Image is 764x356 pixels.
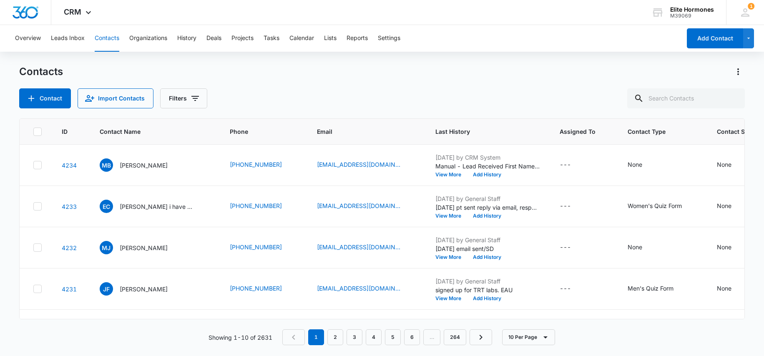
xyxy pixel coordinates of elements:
[435,244,540,253] p: [DATE] email sent/SD
[324,25,337,52] button: Lists
[62,203,77,210] a: Navigate to contact details page for Elysbeth Carson i have prescriptions and would like to trans...
[560,160,571,170] div: ---
[467,296,507,301] button: Add History
[347,329,362,345] a: Page 3
[670,6,714,13] div: account name
[717,201,731,210] div: None
[748,3,754,10] div: notifications count
[435,318,540,327] p: [DATE] by General Staff
[100,200,113,213] span: EC
[120,243,168,252] p: [PERSON_NAME]
[717,160,746,170] div: Contact Status - None - Select to Edit Field
[435,153,540,162] p: [DATE] by CRM System
[317,160,415,170] div: Email - mindybellcour39@yahoo.com - Select to Edit Field
[378,25,400,52] button: Settings
[62,162,77,169] a: Navigate to contact details page for Mindy Bellcour
[62,286,77,293] a: Navigate to contact details page for Justice Fulin
[317,243,415,253] div: Email - steinermaryjo39@gmail.com - Select to Edit Field
[628,243,657,253] div: Contact Type - None - Select to Edit Field
[347,25,368,52] button: Reports
[100,200,210,213] div: Contact Name - Elysbeth Carson i have prescriptions and would like to transfer to local care - Se...
[15,25,41,52] button: Overview
[748,3,754,10] span: 1
[230,160,282,169] a: [PHONE_NUMBER]
[317,127,403,136] span: Email
[120,285,168,293] p: [PERSON_NAME]
[435,213,467,218] button: View More
[282,329,492,345] nav: Pagination
[230,284,282,293] a: [PHONE_NUMBER]
[435,162,540,170] p: Manual - Lead Received First Name: [PERSON_NAME] Last Name: Bellcour Phone: [PHONE_NUMBER] Email:...
[100,158,113,172] span: MB
[95,25,119,52] button: Contacts
[628,127,685,136] span: Contact Type
[467,172,507,177] button: Add History
[404,329,420,345] a: Page 6
[435,127,528,136] span: Last History
[502,329,555,345] button: 10 Per Page
[628,160,642,169] div: None
[100,127,198,136] span: Contact Name
[467,213,507,218] button: Add History
[628,284,689,294] div: Contact Type - Men's Quiz Form - Select to Edit Field
[717,160,731,169] div: None
[100,282,113,296] span: JF
[264,25,279,52] button: Tasks
[230,201,297,211] div: Phone - (715) 212-4089 - Select to Edit Field
[19,88,71,108] button: Add Contact
[435,255,467,260] button: View More
[628,160,657,170] div: Contact Type - None - Select to Edit Field
[560,160,586,170] div: Assigned To - - Select to Edit Field
[206,25,221,52] button: Deals
[717,284,746,294] div: Contact Status - None - Select to Edit Field
[120,202,195,211] p: [PERSON_NAME] i have prescriptions and would like to transfer to local care
[560,127,596,136] span: Assigned To
[120,161,168,170] p: [PERSON_NAME]
[19,65,63,78] h1: Contacts
[129,25,167,52] button: Organizations
[435,194,540,203] p: [DATE] by General Staff
[308,329,324,345] em: 1
[470,329,492,345] a: Next Page
[717,127,759,136] span: Contact Status
[177,25,196,52] button: History
[627,88,745,108] input: Search Contacts
[317,284,415,294] div: Email - jfulin2017@gmail.com - Select to Edit Field
[317,201,415,211] div: Email - elysbeth@gmail.com - Select to Edit Field
[64,8,81,16] span: CRM
[435,172,467,177] button: View More
[385,329,401,345] a: Page 5
[560,284,586,294] div: Assigned To - - Select to Edit Field
[560,201,586,211] div: Assigned To - - Select to Edit Field
[289,25,314,52] button: Calendar
[560,201,571,211] div: ---
[670,13,714,19] div: account id
[230,201,282,210] a: [PHONE_NUMBER]
[731,65,745,78] button: Actions
[78,88,153,108] button: Import Contacts
[317,284,400,293] a: [EMAIL_ADDRESS][DOMAIN_NAME]
[435,277,540,286] p: [DATE] by General Staff
[317,243,400,251] a: [EMAIL_ADDRESS][DOMAIN_NAME]
[209,333,272,342] p: Showing 1-10 of 2631
[230,284,297,294] div: Phone - (715) 308-4543 - Select to Edit Field
[317,201,400,210] a: [EMAIL_ADDRESS][DOMAIN_NAME]
[230,127,285,136] span: Phone
[444,329,466,345] a: Page 264
[435,296,467,301] button: View More
[317,160,400,169] a: [EMAIL_ADDRESS][DOMAIN_NAME]
[62,244,77,251] a: Navigate to contact details page for Mary Jo Steiner
[230,160,297,170] div: Phone - +1 (920) 591-1141 - Select to Edit Field
[160,88,207,108] button: Filters
[366,329,382,345] a: Page 4
[100,158,183,172] div: Contact Name - Mindy Bellcour - Select to Edit Field
[717,243,731,251] div: None
[628,243,642,251] div: None
[435,236,540,244] p: [DATE] by General Staff
[62,127,68,136] span: ID
[327,329,343,345] a: Page 2
[435,286,540,294] p: signed up for TRT labs. EAU
[717,201,746,211] div: Contact Status - None - Select to Edit Field
[717,243,746,253] div: Contact Status - None - Select to Edit Field
[435,203,540,212] p: [DATE] pt sent reply via email, responded &amp; sent BHRT info/SD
